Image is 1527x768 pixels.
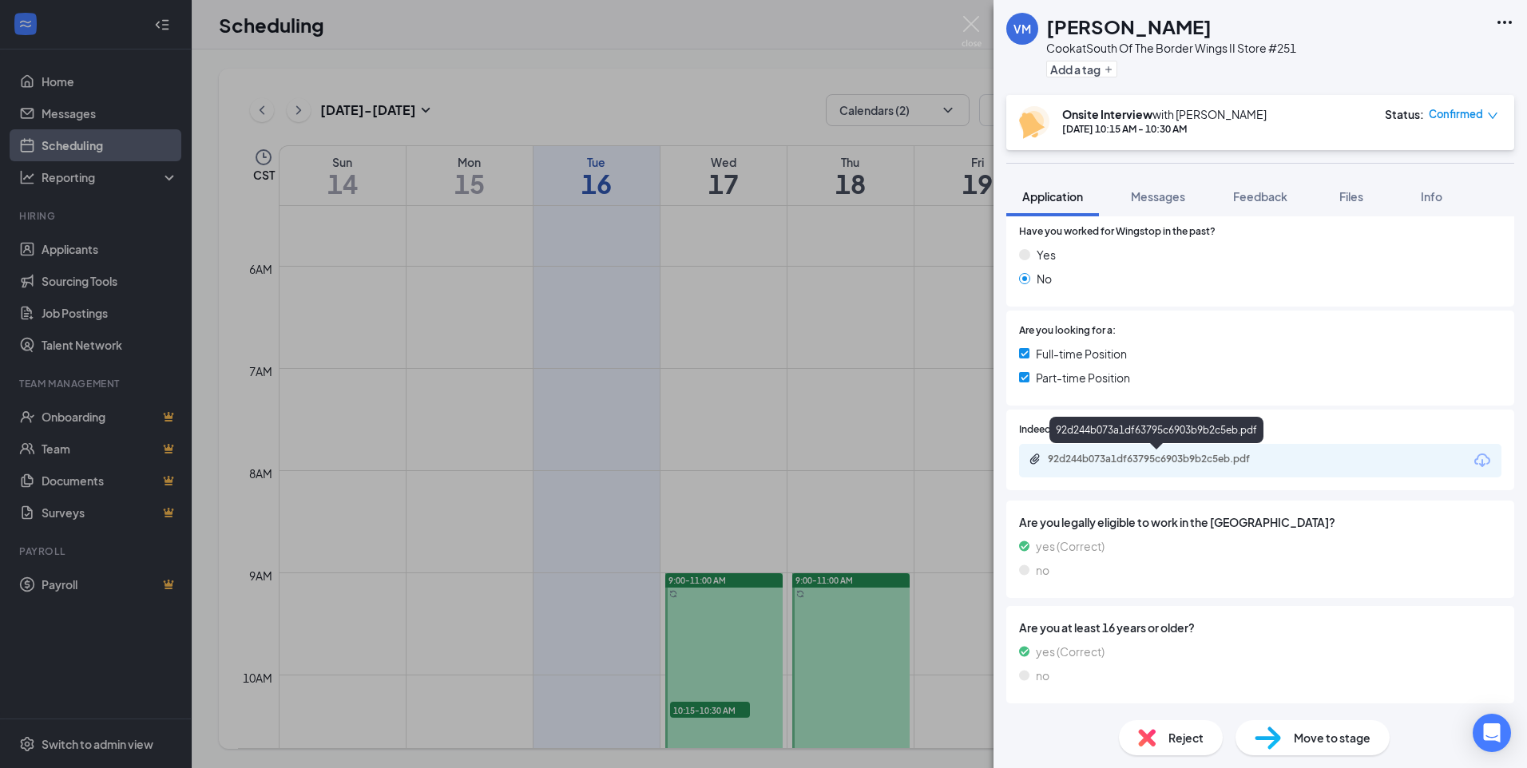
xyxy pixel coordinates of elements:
div: 92d244b073a1df63795c6903b9b2c5eb.pdf [1048,453,1271,465]
span: Move to stage [1294,729,1370,746]
div: with [PERSON_NAME] [1062,106,1267,122]
span: Are you looking for a: [1019,323,1116,338]
a: Paperclip92d244b073a1df63795c6903b9b2c5eb.pdf [1029,453,1287,468]
b: Onsite Interview [1062,107,1152,121]
span: Feedback [1233,189,1287,204]
span: Are you at least 16 years or older? [1019,619,1501,636]
span: no [1036,667,1049,684]
div: Cook at South Of The Border Wings II Store #251 [1046,40,1296,56]
span: yes (Correct) [1036,643,1105,660]
span: Files [1339,189,1363,204]
span: Info [1421,189,1442,204]
span: Confirmed [1429,106,1483,122]
span: Indeed Resume [1019,422,1089,437]
div: [DATE] 10:15 AM - 10:30 AM [1062,122,1267,136]
span: yes (Correct) [1036,537,1105,555]
div: Open Intercom Messenger [1473,714,1511,752]
button: PlusAdd a tag [1046,61,1117,77]
div: VM [1013,21,1031,37]
span: Reject [1168,729,1204,746]
div: 92d244b073a1df63795c6903b9b2c5eb.pdf [1049,417,1263,443]
svg: Ellipses [1495,13,1514,32]
span: down [1487,110,1498,121]
span: Messages [1131,189,1185,204]
span: Have you worked for Wingstop in the past? [1019,224,1216,240]
h1: [PERSON_NAME] [1046,13,1212,40]
svg: Paperclip [1029,453,1041,465]
span: No [1037,270,1052,287]
span: Are you legally eligible to work in the [GEOGRAPHIC_DATA]? [1019,513,1501,531]
span: Part-time Position [1036,369,1130,386]
svg: Plus [1104,65,1113,74]
span: Application [1022,189,1083,204]
span: Yes [1037,246,1056,263]
div: Status : [1385,106,1424,122]
svg: Download [1473,451,1492,470]
span: Full-time Position [1036,345,1127,362]
span: no [1036,561,1049,579]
